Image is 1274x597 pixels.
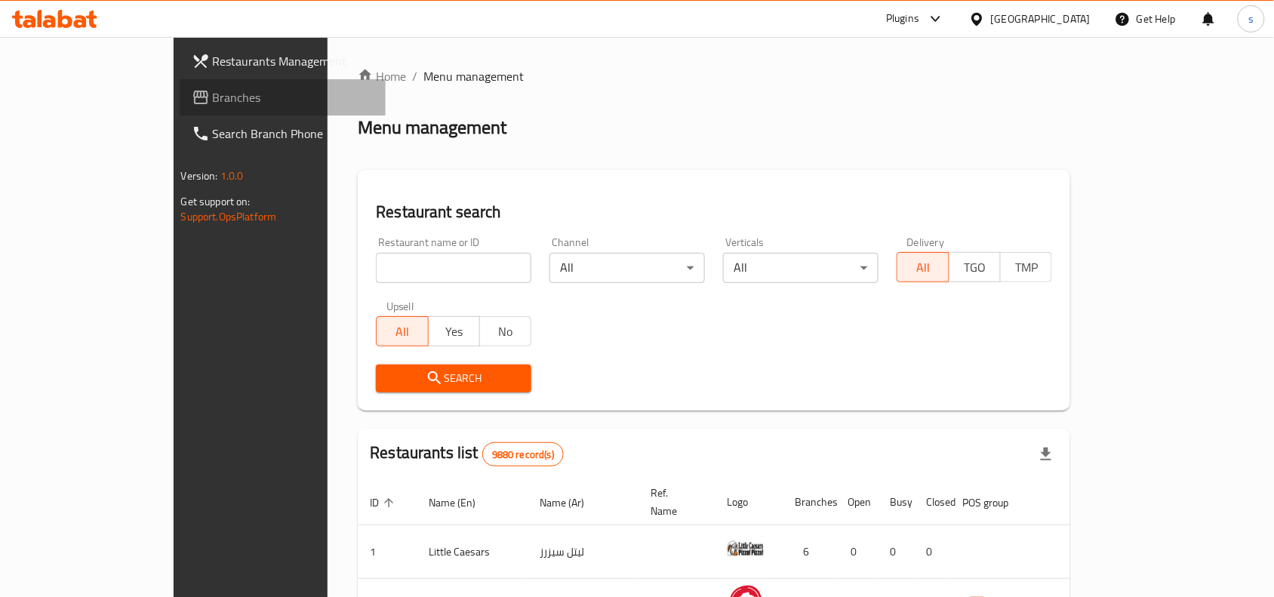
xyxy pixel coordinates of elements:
[181,166,218,186] span: Version:
[528,525,639,579] td: ليتل سيزرز
[715,479,783,525] th: Logo
[376,365,531,392] button: Search
[220,166,244,186] span: 1.0.0
[181,192,251,211] span: Get support on:
[886,10,919,28] div: Plugins
[914,525,950,579] td: 0
[783,525,835,579] td: 6
[949,252,1001,282] button: TGO
[358,67,1070,85] nav: breadcrumb
[878,525,914,579] td: 0
[482,442,564,466] div: Total records count
[991,11,1091,27] div: [GEOGRAPHIC_DATA]
[483,448,563,462] span: 9880 record(s)
[1248,11,1254,27] span: s
[383,321,422,343] span: All
[878,479,914,525] th: Busy
[897,252,949,282] button: All
[835,479,878,525] th: Open
[428,316,480,346] button: Yes
[180,79,386,115] a: Branches
[486,321,525,343] span: No
[723,253,879,283] div: All
[358,115,506,140] h2: Menu management
[907,237,945,248] label: Delivery
[783,479,835,525] th: Branches
[213,125,374,143] span: Search Branch Phone
[358,525,417,579] td: 1
[423,67,524,85] span: Menu management
[903,257,943,278] span: All
[1000,252,1052,282] button: TMP
[549,253,705,283] div: All
[435,321,474,343] span: Yes
[727,530,765,568] img: Little Caesars
[835,525,878,579] td: 0
[213,88,374,106] span: Branches
[651,484,697,520] span: Ref. Name
[956,257,995,278] span: TGO
[429,494,495,512] span: Name (En)
[914,479,950,525] th: Closed
[479,316,531,346] button: No
[962,494,1028,512] span: POS group
[370,442,564,466] h2: Restaurants list
[540,494,604,512] span: Name (Ar)
[180,43,386,79] a: Restaurants Management
[376,253,531,283] input: Search for restaurant name or ID..
[370,494,399,512] span: ID
[412,67,417,85] li: /
[388,369,519,388] span: Search
[376,201,1052,223] h2: Restaurant search
[213,52,374,70] span: Restaurants Management
[376,316,428,346] button: All
[180,115,386,152] a: Search Branch Phone
[1007,257,1046,278] span: TMP
[1028,436,1064,472] div: Export file
[386,301,414,312] label: Upsell
[181,207,277,226] a: Support.OpsPlatform
[417,525,528,579] td: Little Caesars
